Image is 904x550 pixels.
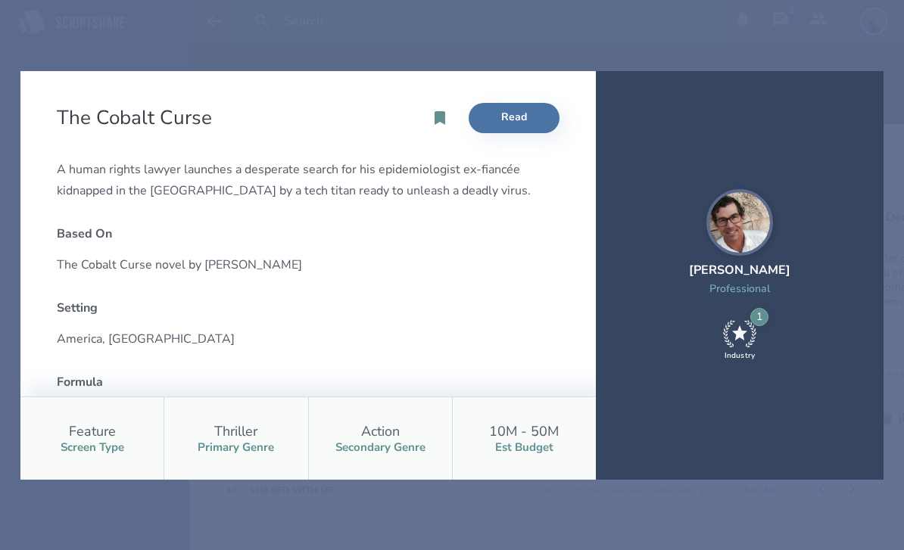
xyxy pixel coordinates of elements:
[214,422,257,440] div: Thriller
[689,262,790,278] div: [PERSON_NAME]
[61,440,124,455] div: Screen Type
[495,440,553,455] div: Est Budget
[57,328,560,350] div: America, [GEOGRAPHIC_DATA]
[469,103,560,133] a: Read
[57,300,560,316] div: Setting
[335,440,426,455] div: Secondary Genre
[689,189,790,314] a: [PERSON_NAME]Professional
[57,104,218,131] h2: The Cobalt Curse
[57,159,560,201] div: A human rights lawyer launches a desperate search for his epidemiologist ex-fiancée kidnapped in ...
[750,308,768,326] div: 1
[689,281,790,296] div: Professional
[69,422,116,440] div: Feature
[198,440,274,455] div: Primary Genre
[361,422,400,440] div: Action
[57,254,560,275] div: The Cobalt Curse novel by [PERSON_NAME]
[57,225,560,242] div: Based On
[489,422,559,440] div: 10M - 50M
[706,189,773,256] img: user_1714333753-crop.jpg
[725,350,755,361] div: Industry
[723,320,756,361] div: 1 Industry Recommend
[57,374,560,390] div: Formula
